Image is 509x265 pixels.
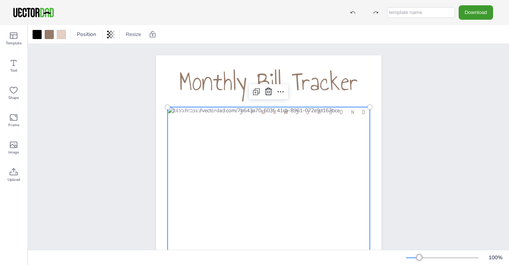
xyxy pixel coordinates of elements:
span: F [251,108,254,116]
span: O [340,108,343,116]
input: template name [387,7,455,18]
span: J [296,108,298,116]
span: Monthly Bill Tracker [179,62,358,102]
span: N [351,108,354,116]
span: S [329,108,332,116]
span: M [261,108,265,116]
span: J [306,108,309,116]
span: Frame [8,122,19,128]
span: Shape [8,95,19,101]
span: Image [8,149,19,155]
span: A [273,108,276,116]
span: Upload [8,177,20,183]
span: D [362,108,365,116]
button: Download [459,5,493,19]
span: Text [10,67,17,74]
span: AMOUNT [174,107,197,116]
img: VectorDad-1.png [12,7,55,18]
span: BILL [213,107,225,116]
span: Position [75,31,98,38]
span: M [284,108,288,116]
span: J [240,108,242,116]
div: 100 % [486,254,504,261]
span: Template [6,40,22,46]
button: Resize [123,28,144,41]
span: A [318,108,320,116]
